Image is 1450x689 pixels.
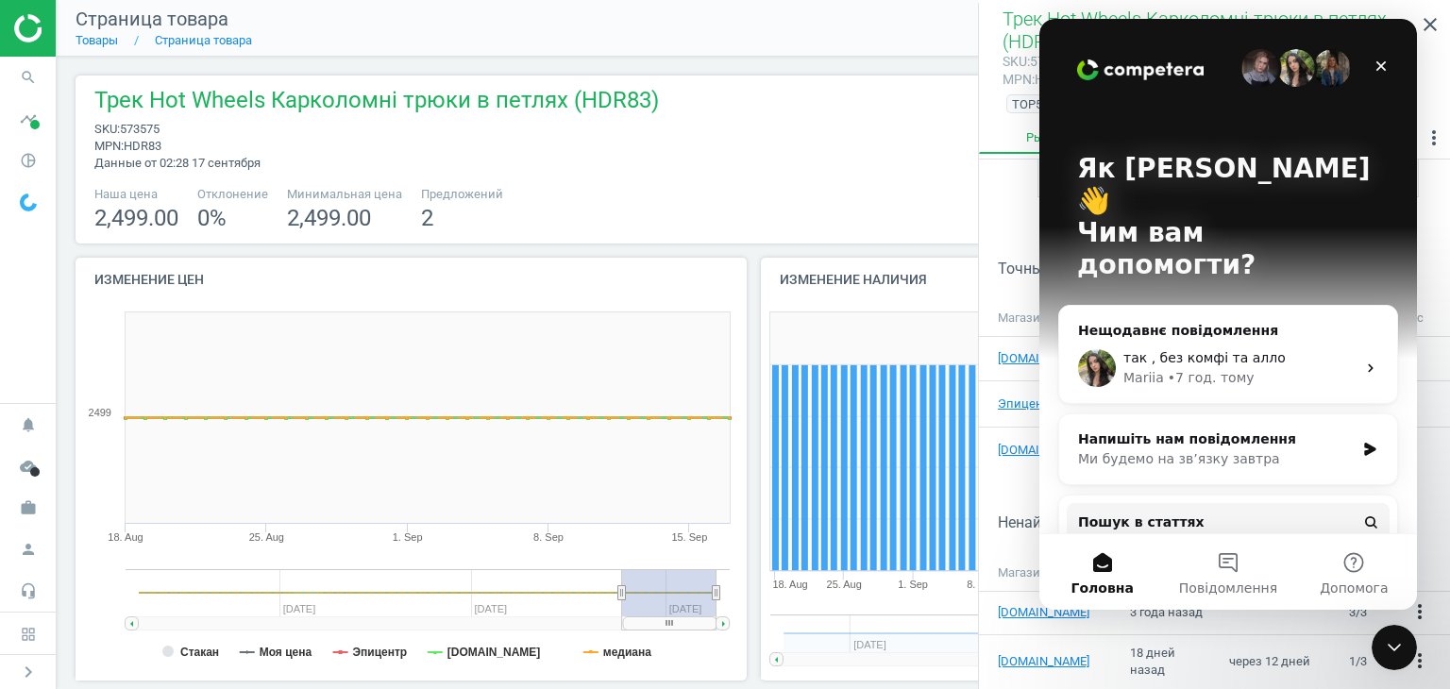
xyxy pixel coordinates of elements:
img: ajHJNr6hYgQAAAAASUVORK5CYII= [14,14,148,42]
i: notifications [10,407,46,443]
button: more_vert [1418,122,1450,160]
tspan: [DOMAIN_NAME] [447,646,541,659]
i: pie_chart_outlined [10,143,46,178]
a: [DOMAIN_NAME] [998,442,1092,459]
tspan: Стакан [180,646,219,659]
img: wGWNvw8QSZomAAAAABJRU5ErkJggg== [20,193,37,211]
iframe: Intercom live chat [1372,625,1417,670]
span: HDR83 [124,139,161,153]
tspan: 25. Aug [249,531,284,543]
i: search [10,59,46,95]
h4: Изменение цен [76,258,747,302]
h3: Точные сопоставления [998,260,1450,277]
span: mpn : [94,139,124,153]
a: [DOMAIN_NAME] [998,653,1111,670]
i: more_vert [1408,600,1431,623]
tspan: Моя цена [260,646,312,659]
a: Страница товара [155,33,252,47]
span: 0 % [197,205,227,231]
tspan: 1. Sep [393,531,423,543]
span: через 12 дней [1229,654,1310,668]
span: 18 дней назад [1130,646,1175,677]
button: more_vert [1408,600,1431,625]
i: close [1419,13,1442,36]
i: more_vert [1408,649,1431,672]
i: person [10,531,46,567]
a: Эпицентр [998,395,1092,412]
span: 2,499.00 [94,205,178,231]
span: 573575 [120,122,160,136]
i: more_vert [1423,126,1445,149]
span: TOP50 [1012,95,1049,112]
div: : HDR83 [1003,71,1076,89]
span: Трек Hot Wheels Карколомні трюки в петлях (HDR83) [94,85,659,121]
tspan: 18. Aug [108,531,143,543]
i: headset_mic [10,573,46,609]
tspan: 8. Sep [533,531,564,543]
td: 1 / 3 [1321,635,1395,688]
span: 2,499.00 [287,205,371,231]
i: work [10,490,46,526]
span: sku [1003,54,1027,69]
h4: Изменение наличия [761,258,1089,302]
span: 2 [421,205,433,231]
i: chevron_right [17,661,40,683]
span: Трек Hot Wheels Карколомні трюки в петлях (HDR83) [1003,8,1387,53]
span: mpn [1003,72,1032,87]
span: Наша цена [94,186,178,203]
tspan: 8. Sep [967,580,997,591]
span: 3 года назад [1130,605,1203,619]
tspan: Эпицентр [353,646,408,659]
span: sku : [94,122,120,136]
button: chevron_right [5,660,52,684]
span: Отклонение [197,186,268,203]
span: Минимальная цена [287,186,402,203]
th: Магазин [979,284,1153,337]
a: Рынок [979,122,1110,154]
th: Магазин [979,538,1121,591]
tspan: 1. Sep [898,580,928,591]
span: Предложений [421,186,503,203]
i: timeline [10,101,46,137]
tspan: медиана [603,646,651,659]
span: Данные от 02:28 17 сентября [94,156,261,170]
h3: Ненайденные сопоставления [998,513,1450,531]
tspan: 18. Aug [772,580,807,591]
button: more_vert [1408,649,1431,674]
tspan: 15. Sep [671,531,707,543]
i: cloud_done [10,448,46,484]
text: 2499 [89,407,111,418]
tspan: 25. Aug [826,580,861,591]
a: [DOMAIN_NAME] [998,604,1111,621]
a: [DOMAIN_NAME] [998,350,1092,367]
a: Товары [76,33,118,47]
td: 3 / 3 [1321,591,1395,635]
iframe: Intercom live chat [1039,19,1417,610]
div: : 573575 [1003,53,1076,71]
span: Страница товара [76,8,228,30]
